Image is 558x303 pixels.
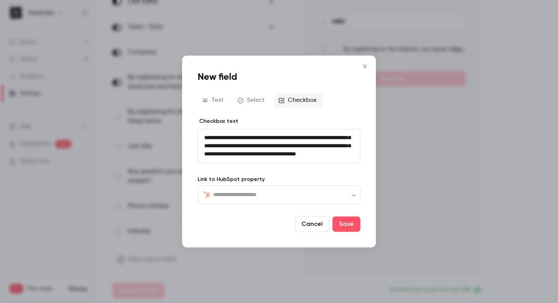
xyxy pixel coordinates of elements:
button: Cancel [295,217,329,232]
label: Link to HubSpot property [198,176,360,183]
button: Text [198,93,230,108]
label: Checkbox text [198,117,238,125]
button: Open [350,191,358,199]
button: Close [357,59,373,74]
button: Checkbox [274,93,323,108]
button: Save [332,217,360,232]
button: Select [233,93,271,108]
h1: New field [198,71,360,83]
div: editor [198,129,360,163]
